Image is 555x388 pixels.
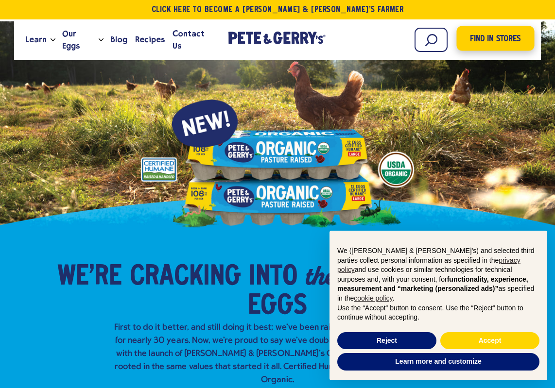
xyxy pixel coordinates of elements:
input: Search [415,28,448,52]
span: Learn [25,34,47,46]
a: Recipes [131,27,169,53]
a: Find in Stores [457,26,535,51]
button: Open the dropdown menu for Our Eggs [99,38,104,42]
p: Use the “Accept” button to consent. Use the “Reject” button to continue without accepting. [337,304,539,322]
div: Notice [322,223,555,388]
a: Learn [21,27,51,53]
button: Open the dropdown menu for Learn [51,38,55,42]
button: Accept [440,332,539,350]
span: Blog [110,34,127,46]
span: Eggs​ [248,292,307,321]
span: Contact Us [173,28,214,52]
p: We ([PERSON_NAME] & [PERSON_NAME]'s) and selected third parties collect personal information as s... [337,246,539,304]
em: the [305,258,336,293]
a: Contact Us [169,27,218,53]
span: Our Eggs [62,28,95,52]
span: Recipes [135,34,165,46]
span: Cracking [130,263,241,292]
a: cookie policy [354,294,392,302]
span: Find in Stores [470,33,521,46]
button: Learn more and customize [337,353,539,371]
span: into [249,263,297,292]
span: We’re [57,263,122,292]
button: Reject [337,332,436,350]
a: Blog [106,27,131,53]
a: Our Eggs [58,27,99,53]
